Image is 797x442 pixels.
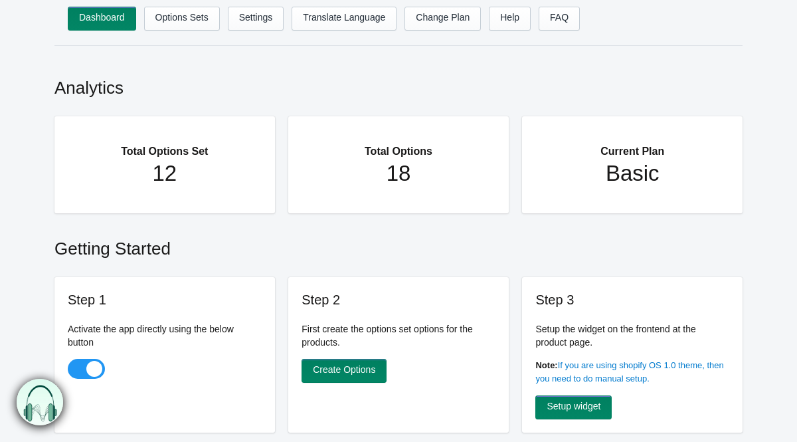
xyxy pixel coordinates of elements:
h2: Analytics [54,62,743,106]
h2: Total Options Set [81,130,248,160]
a: FAQ [539,7,580,31]
h3: Step 1 [68,290,262,309]
a: Setup widget [535,395,612,419]
a: Help [489,7,531,31]
h1: 18 [315,160,482,187]
h3: Step 3 [535,290,729,309]
h3: Step 2 [302,290,495,309]
b: Note: [535,360,557,370]
h2: Current Plan [549,130,716,160]
a: Settings [228,7,284,31]
a: Change Plan [404,7,481,31]
h2: Total Options [315,130,482,160]
a: Create Options [302,359,387,383]
a: If you are using shopify OS 1.0 theme, then you need to do manual setup. [535,360,723,384]
p: Activate the app directly using the below button [68,322,262,349]
a: Options Sets [144,7,220,31]
p: Setup the widget on the frontend at the product page. [535,322,729,349]
h1: 12 [81,160,248,187]
h2: Getting Started [54,223,743,267]
p: First create the options set options for the products. [302,322,495,349]
h1: Basic [549,160,716,187]
a: Dashboard [68,7,136,31]
a: Translate Language [292,7,397,31]
img: bxm.png [17,379,63,425]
